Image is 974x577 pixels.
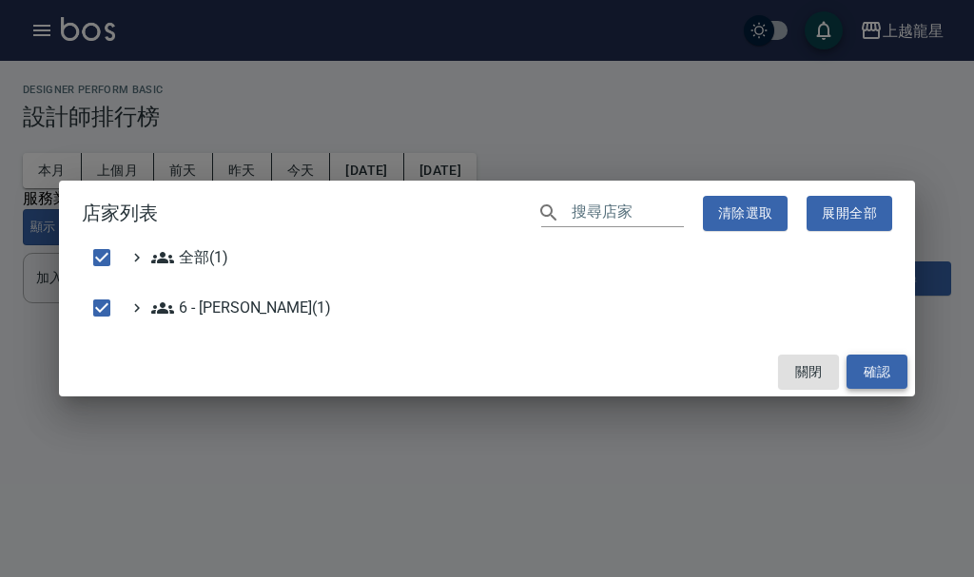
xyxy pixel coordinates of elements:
[807,196,892,231] button: 展開全部
[151,246,228,269] span: 全部(1)
[847,355,907,390] button: 確認
[572,200,684,227] input: 搜尋店家
[778,355,839,390] button: 關閉
[151,297,331,319] span: 6 - [PERSON_NAME](1)
[59,181,915,246] h2: 店家列表
[703,196,789,231] button: 清除選取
